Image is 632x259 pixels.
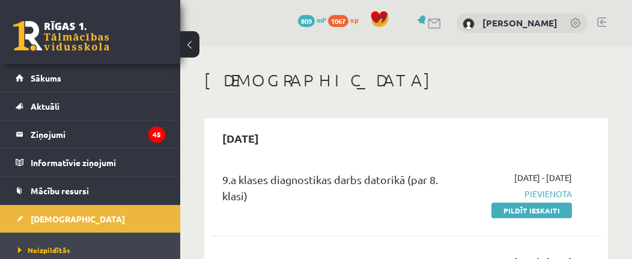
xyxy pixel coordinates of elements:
[298,15,315,27] span: 809
[350,15,358,25] span: xp
[31,149,165,176] legend: Informatīvie ziņojumi
[31,101,59,112] span: Aktuāli
[298,15,326,25] a: 809 mP
[204,70,608,91] h1: [DEMOGRAPHIC_DATA]
[16,64,165,92] a: Sākums
[463,18,475,30] img: Ivo Zuriko Ananidze
[514,171,572,184] span: [DATE] - [DATE]
[328,15,348,27] span: 1067
[31,213,125,224] span: [DEMOGRAPHIC_DATA]
[16,149,165,176] a: Informatīvie ziņojumi
[31,121,165,148] legend: Ziņojumi
[31,73,61,83] span: Sākums
[18,245,168,255] a: Neizpildītās
[210,124,271,152] h2: [DATE]
[317,15,326,25] span: mP
[18,245,70,255] span: Neizpildītās
[482,17,558,29] a: [PERSON_NAME]
[16,177,165,204] a: Mācību resursi
[491,203,572,218] a: Pildīt ieskaiti
[16,92,165,120] a: Aktuāli
[328,15,364,25] a: 1067 xp
[31,185,89,196] span: Mācību resursi
[222,171,449,210] div: 9.a klases diagnostikas darbs datorikā (par 8. klasi)
[148,127,165,143] i: 45
[13,21,109,51] a: Rīgas 1. Tālmācības vidusskola
[16,205,165,233] a: [DEMOGRAPHIC_DATA]
[467,188,572,200] span: Pievienota
[16,121,165,148] a: Ziņojumi45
